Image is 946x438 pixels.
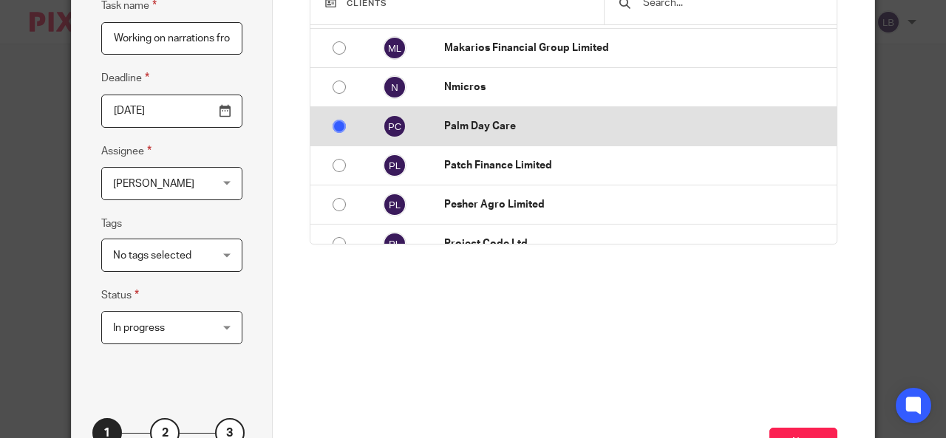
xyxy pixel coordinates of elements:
[101,216,122,231] label: Tags
[113,250,191,261] span: No tags selected
[101,287,139,304] label: Status
[383,36,406,60] img: svg%3E
[444,80,829,95] p: Nmicros
[101,69,149,86] label: Deadline
[113,323,165,333] span: In progress
[383,114,406,138] img: svg%3E
[444,158,829,173] p: Patch Finance Limited
[383,232,406,256] img: svg%3E
[101,143,152,160] label: Assignee
[383,154,406,177] img: svg%3E
[101,22,242,55] input: Task name
[444,197,829,212] p: Pesher Agro Limited
[101,95,242,128] input: Pick a date
[383,193,406,216] img: svg%3E
[444,119,829,134] p: Palm Day Care
[444,41,829,55] p: Makarios Financial Group Limited
[444,236,829,251] p: Project Code Ltd
[383,75,406,99] img: svg%3E
[113,179,194,189] span: [PERSON_NAME]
